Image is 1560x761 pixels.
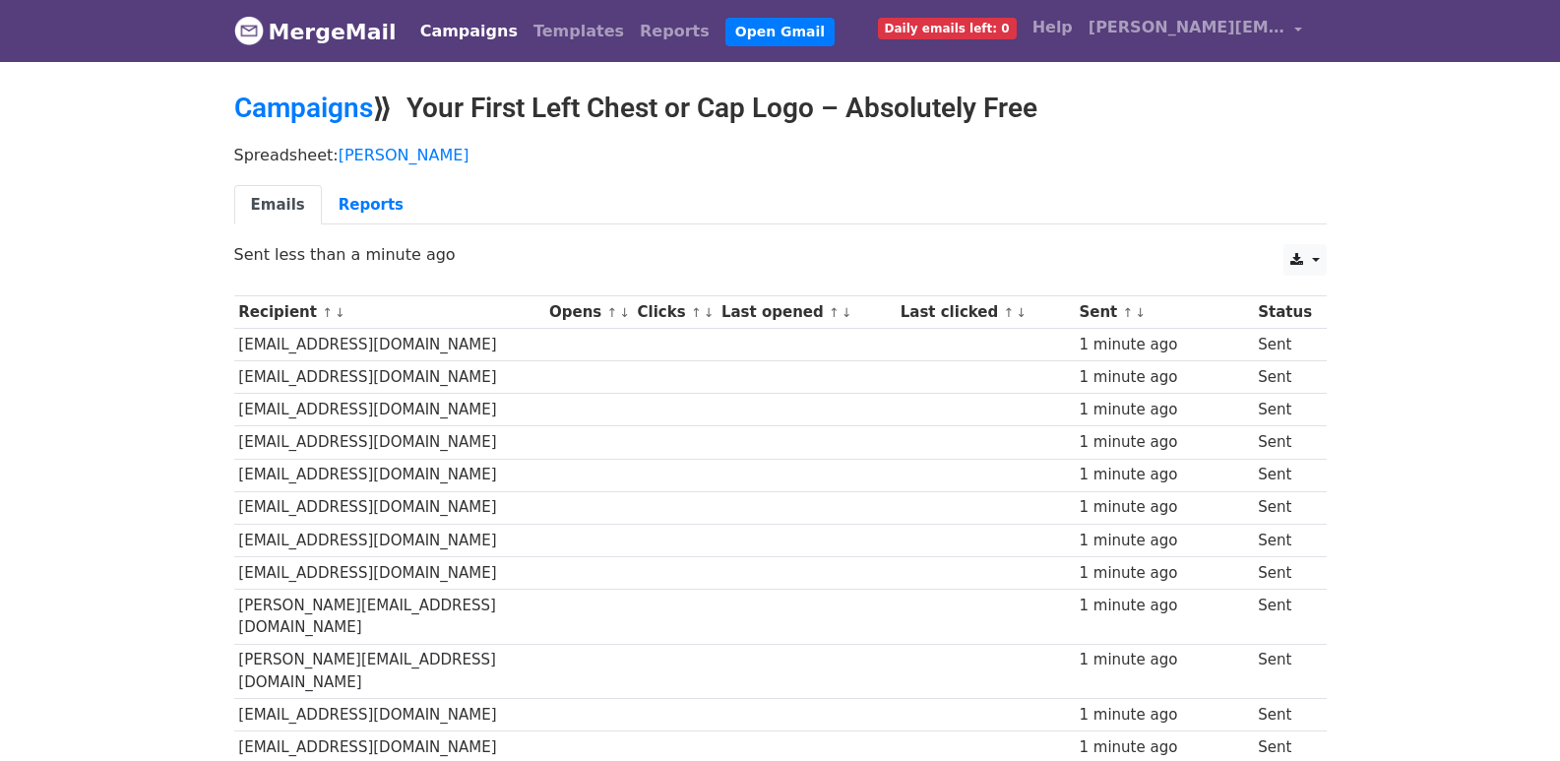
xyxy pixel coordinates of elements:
[1079,562,1248,585] div: 1 minute ago
[234,296,545,329] th: Recipient
[234,589,545,644] td: [PERSON_NAME][EMAIL_ADDRESS][DOMAIN_NAME]
[1135,305,1146,320] a: ↓
[544,296,633,329] th: Opens
[1253,556,1316,589] td: Sent
[234,524,545,556] td: [EMAIL_ADDRESS][DOMAIN_NAME]
[633,296,717,329] th: Clicks
[1079,530,1248,552] div: 1 minute ago
[1123,305,1134,320] a: ↑
[526,12,632,51] a: Templates
[339,146,469,164] a: [PERSON_NAME]
[829,305,840,320] a: ↑
[234,185,322,225] a: Emails
[1253,361,1316,394] td: Sent
[234,361,545,394] td: [EMAIL_ADDRESS][DOMAIN_NAME]
[1079,464,1248,486] div: 1 minute ago
[1089,16,1285,39] span: [PERSON_NAME][EMAIL_ADDRESS][DOMAIN_NAME]
[322,185,420,225] a: Reports
[1253,296,1316,329] th: Status
[1253,699,1316,731] td: Sent
[234,426,545,459] td: [EMAIL_ADDRESS][DOMAIN_NAME]
[335,305,345,320] a: ↓
[234,644,545,699] td: [PERSON_NAME][EMAIL_ADDRESS][DOMAIN_NAME]
[322,305,333,320] a: ↑
[1253,394,1316,426] td: Sent
[1253,589,1316,644] td: Sent
[234,491,545,524] td: [EMAIL_ADDRESS][DOMAIN_NAME]
[1079,704,1248,727] div: 1 minute ago
[632,12,718,51] a: Reports
[1004,305,1015,320] a: ↑
[1075,296,1254,329] th: Sent
[234,16,264,45] img: MergeMail logo
[1079,595,1248,617] div: 1 minute ago
[725,18,835,46] a: Open Gmail
[234,556,545,589] td: [EMAIL_ADDRESS][DOMAIN_NAME]
[1253,491,1316,524] td: Sent
[1079,496,1248,519] div: 1 minute ago
[1025,8,1081,47] a: Help
[870,8,1025,47] a: Daily emails left: 0
[1253,426,1316,459] td: Sent
[896,296,1075,329] th: Last clicked
[1079,334,1248,356] div: 1 minute ago
[1081,8,1311,54] a: [PERSON_NAME][EMAIL_ADDRESS][DOMAIN_NAME]
[234,145,1327,165] p: Spreadsheet:
[1253,459,1316,491] td: Sent
[234,244,1327,265] p: Sent less than a minute ago
[607,305,618,320] a: ↑
[842,305,852,320] a: ↓
[412,12,526,51] a: Campaigns
[619,305,630,320] a: ↓
[234,11,397,52] a: MergeMail
[704,305,715,320] a: ↓
[1253,644,1316,699] td: Sent
[1253,524,1316,556] td: Sent
[878,18,1017,39] span: Daily emails left: 0
[234,329,545,361] td: [EMAIL_ADDRESS][DOMAIN_NAME]
[234,394,545,426] td: [EMAIL_ADDRESS][DOMAIN_NAME]
[691,305,702,320] a: ↑
[1079,736,1248,759] div: 1 minute ago
[234,699,545,731] td: [EMAIL_ADDRESS][DOMAIN_NAME]
[1079,649,1248,671] div: 1 minute ago
[1253,329,1316,361] td: Sent
[234,92,373,124] a: Campaigns
[1079,431,1248,454] div: 1 minute ago
[1016,305,1027,320] a: ↓
[1079,399,1248,421] div: 1 minute ago
[234,459,545,491] td: [EMAIL_ADDRESS][DOMAIN_NAME]
[1079,366,1248,389] div: 1 minute ago
[717,296,896,329] th: Last opened
[234,92,1327,125] h2: ⟫ Your First Left Chest or Cap Logo – Absolutely Free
